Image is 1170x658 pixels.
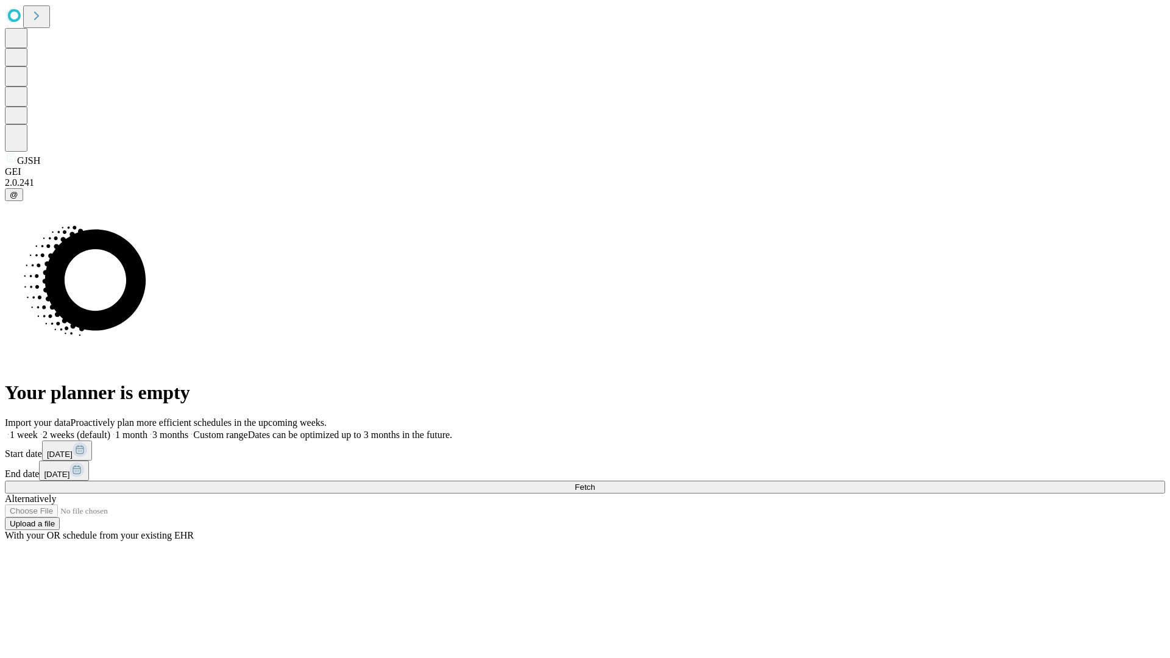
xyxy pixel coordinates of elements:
span: Dates can be optimized up to 3 months in the future. [248,430,452,440]
div: GEI [5,166,1165,177]
span: 3 months [152,430,188,440]
span: [DATE] [47,450,73,459]
span: Fetch [575,483,595,492]
span: [DATE] [44,470,69,479]
span: 1 week [10,430,38,440]
span: Alternatively [5,493,56,504]
button: Upload a file [5,517,60,530]
div: End date [5,461,1165,481]
span: Proactively plan more efficient schedules in the upcoming weeks. [71,417,327,428]
span: 1 month [115,430,147,440]
span: With your OR schedule from your existing EHR [5,530,194,540]
span: 2 weeks (default) [43,430,110,440]
span: GJSH [17,155,40,166]
span: @ [10,190,18,199]
button: [DATE] [39,461,89,481]
h1: Your planner is empty [5,381,1165,404]
button: Fetch [5,481,1165,493]
span: Custom range [193,430,247,440]
span: Import your data [5,417,71,428]
div: 2.0.241 [5,177,1165,188]
div: Start date [5,440,1165,461]
button: @ [5,188,23,201]
button: [DATE] [42,440,92,461]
